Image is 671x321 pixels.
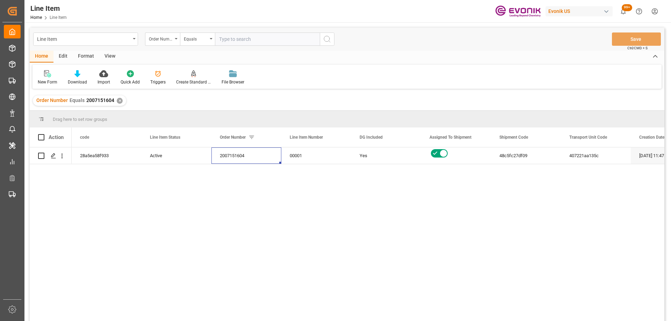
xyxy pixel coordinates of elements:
span: Creation Date [639,135,664,140]
div: 48c5fc27df09 [491,147,561,164]
div: Home [30,51,53,63]
div: 2007151604 [211,147,281,164]
span: Line Item Number [290,135,323,140]
div: Download [68,79,87,85]
img: Evonik-brand-mark-Deep-Purple-RGB.jpeg_1700498283.jpeg [495,5,541,17]
div: Active [150,148,203,164]
span: Drag here to set row groups [53,117,107,122]
button: Save [612,32,661,46]
span: Assigned To Shipment [430,135,471,140]
span: Shipment Code [499,135,528,140]
div: Create Standard Shipment [176,79,211,85]
button: Help Center [631,3,647,19]
div: 28a5ea58f933 [72,147,142,164]
button: open menu [145,32,180,46]
div: Press SPACE to select this row. [30,147,72,164]
button: open menu [33,32,138,46]
span: Transport Unit Code [569,135,607,140]
div: Quick Add [121,79,140,85]
a: Home [30,15,42,20]
button: Evonik US [546,5,615,18]
div: Triggers [150,79,166,85]
span: DG Included [360,135,383,140]
span: Order Number [36,97,68,103]
div: Evonik US [546,6,613,16]
div: New Form [38,79,57,85]
button: show 100 new notifications [615,3,631,19]
div: File Browser [222,79,244,85]
div: Line Item [37,34,130,43]
span: Line Item Status [150,135,180,140]
span: Order Number [220,135,246,140]
div: Import [98,79,110,85]
div: Order Number [149,34,173,42]
span: Ctrl/CMD + S [627,45,648,51]
button: search button [320,32,334,46]
span: 99+ [622,4,632,11]
div: Action [49,134,64,140]
div: 407221aa135c [561,147,631,164]
input: Type to search [215,32,320,46]
div: View [99,51,121,63]
span: code [80,135,89,140]
span: 2007151604 [86,97,114,103]
button: open menu [180,32,215,46]
div: Format [73,51,99,63]
div: Line Item [30,3,67,14]
div: Edit [53,51,73,63]
div: Equals [184,34,208,42]
div: ✕ [117,98,123,104]
div: Yes [360,148,413,164]
div: 00001 [281,147,351,164]
span: Equals [70,97,85,103]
